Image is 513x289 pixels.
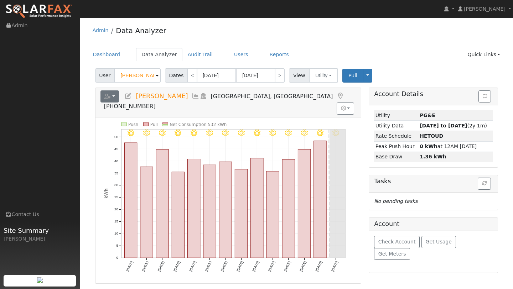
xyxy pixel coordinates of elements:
text: 45 [114,147,118,151]
i: 9/05 - MostlyClear [159,130,166,136]
rect: onclick="" [140,167,153,258]
a: < [187,68,197,83]
rect: onclick="" [203,165,216,258]
i: 9/07 - MostlyClear [191,130,197,136]
rect: onclick="" [156,149,169,258]
span: Check Account [378,239,416,245]
rect: onclick="" [124,143,137,258]
text: kWh [103,188,108,199]
td: Utility Data [374,121,418,131]
text: [DATE] [252,261,260,272]
h5: Account Details [374,90,493,98]
a: Edit User (36936) [124,93,132,100]
td: Rate Schedule [374,131,418,141]
text: [DATE] [141,261,149,272]
button: Check Account [374,236,420,248]
button: Issue History [478,90,491,103]
rect: onclick="" [282,159,295,258]
span: (2y 1m) [420,123,487,128]
td: Peak Push Hour [374,141,418,152]
a: > [275,68,285,83]
h5: Account [374,220,399,227]
text: 35 [114,171,118,175]
img: SolarFax [5,4,72,19]
text: [DATE] [236,261,244,272]
text: [DATE] [268,261,276,272]
text: Pull [150,122,158,127]
td: Utility [374,110,418,121]
span: Site Summary [4,226,76,235]
span: User [95,68,115,83]
text: [DATE] [173,261,181,272]
div: [PERSON_NAME] [4,235,76,243]
a: Quick Links [462,48,506,61]
span: [PHONE_NUMBER] [104,103,156,110]
strong: ID: 17264378, authorized: 09/08/25 [420,112,435,118]
h5: Tasks [374,178,493,185]
text: 10 [114,232,118,236]
i: 9/04 - Clear [143,130,150,136]
span: Get Usage [426,239,452,245]
a: Data Analyzer [116,26,166,35]
text: [DATE] [331,261,339,272]
button: Get Usage [421,236,456,248]
a: Admin [93,27,109,33]
i: 9/15 - Clear [317,130,323,136]
text: 40 [114,159,118,163]
text: [DATE] [157,261,165,272]
button: Pull [342,69,363,83]
i: 9/11 - MostlyClear [254,130,260,136]
button: Utility [309,68,338,83]
text: 20 [114,207,118,211]
span: Dates [165,68,188,83]
input: Select a User [114,68,161,83]
strong: Y [420,133,443,139]
i: 9/12 - Clear [269,130,276,136]
span: View [289,68,309,83]
rect: onclick="" [235,169,247,258]
text: 0 [116,256,118,260]
i: 9/14 - Clear [301,130,308,136]
i: 9/09 - MostlyClear [222,130,229,136]
strong: [DATE] to [DATE] [420,123,467,128]
strong: 1.36 kWh [420,154,446,159]
button: Get Meters [374,248,410,260]
rect: onclick="" [251,158,263,258]
a: Audit Trail [182,48,218,61]
strong: 0 kWh [420,143,437,149]
i: No pending tasks [374,198,418,204]
i: 9/03 - Clear [127,130,134,136]
a: Data Analyzer [136,48,182,61]
text: 5 [116,244,118,248]
text: 50 [114,135,118,138]
span: Get Meters [378,251,406,257]
rect: onclick="" [172,172,184,258]
text: 25 [114,195,118,199]
i: 9/13 - Clear [285,130,292,136]
text: Net Consumption 532 kWh [170,122,227,127]
text: [DATE] [188,261,197,272]
i: 9/08 - MostlyClear [206,130,213,136]
text: [DATE] [204,261,212,272]
a: Users [229,48,254,61]
rect: onclick="" [298,149,311,258]
a: Multi-Series Graph [192,93,199,100]
span: [GEOGRAPHIC_DATA], [GEOGRAPHIC_DATA] [211,93,333,100]
span: Pull [348,73,357,78]
td: at 12AM [DATE] [419,141,493,152]
text: Push [128,122,138,127]
a: Reports [264,48,294,61]
i: 9/06 - MostlyClear [175,130,181,136]
a: Map [336,93,344,100]
span: [PERSON_NAME] [136,93,188,100]
text: 30 [114,183,118,187]
td: Base Draw [374,152,418,162]
text: [DATE] [299,261,307,272]
i: 9/10 - MostlyClear [238,130,245,136]
a: Dashboard [88,48,126,61]
text: [DATE] [125,261,134,272]
span: [PERSON_NAME] [464,6,506,12]
rect: onclick="" [219,162,232,258]
text: 15 [114,220,118,224]
a: Login As (last Never) [199,93,207,100]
